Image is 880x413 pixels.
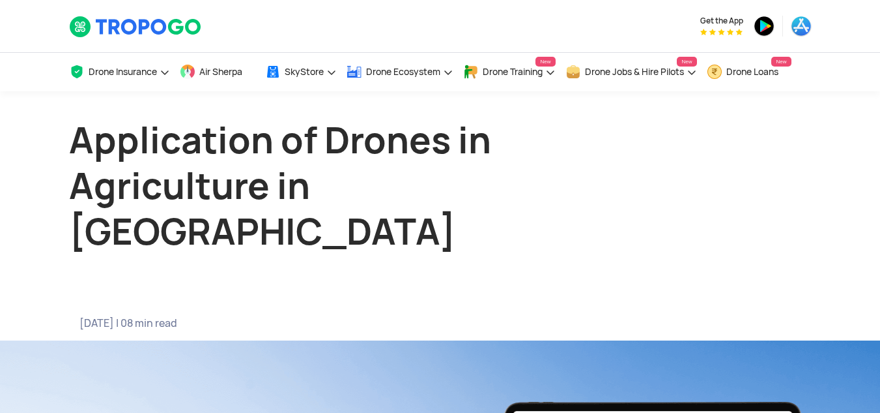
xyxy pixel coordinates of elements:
a: Air Sherpa [180,53,255,91]
a: Drone TrainingNew [463,53,556,91]
span: Get the App [700,16,743,26]
span: New [535,57,555,67]
a: Drone Jobs & Hire PilotsNew [565,53,697,91]
span: New [771,57,791,67]
h1: Application of Drones in Agriculture in [GEOGRAPHIC_DATA] [69,117,558,254]
span: Drone Ecosystem [366,67,440,77]
span: New [677,57,696,67]
a: SkyStore [265,53,337,91]
a: Drone Ecosystem [347,53,453,91]
img: ic_playstore.png [754,16,774,37]
img: TropoGo Logo [69,16,203,38]
span: Drone Jobs & Hire Pilots [585,67,684,77]
img: ic_appstore.png [791,16,812,37]
span: SkyStore [285,67,324,77]
span: Drone Training [483,67,543,77]
a: Drone Insurance [69,53,170,91]
a: Drone LoansNew [707,53,791,91]
span: [DATE] | 08 min read [79,317,420,330]
img: App Raking [700,29,743,35]
span: Drone Insurance [89,67,157,77]
span: Air Sherpa [199,67,242,77]
span: Drone Loans [726,67,778,77]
